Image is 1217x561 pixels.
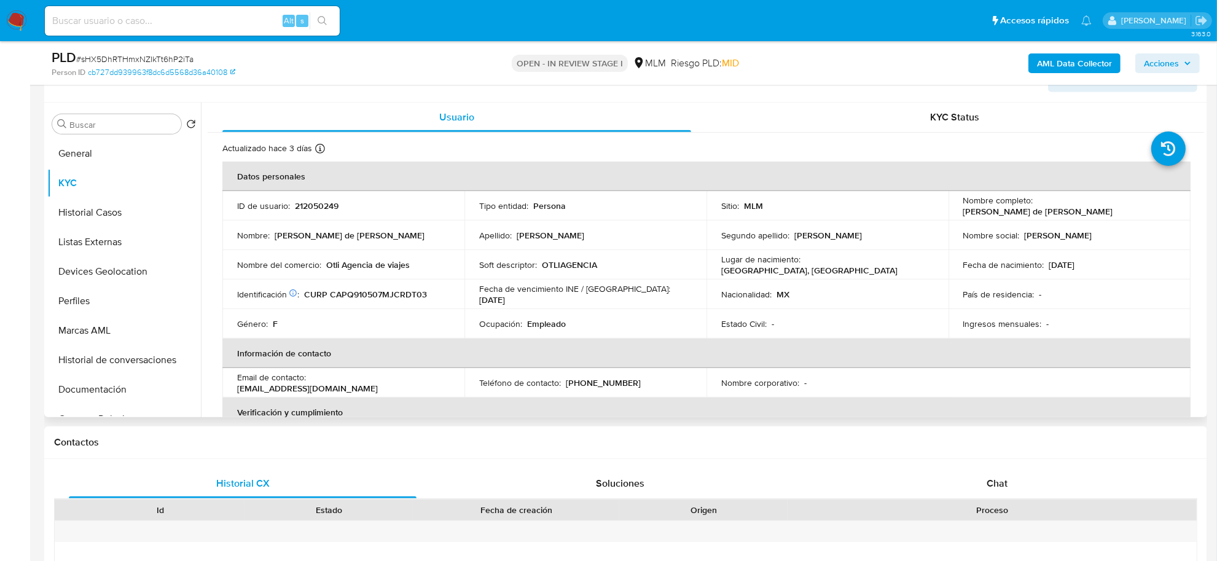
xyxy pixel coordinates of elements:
[527,318,566,329] p: Empleado
[47,345,201,375] button: Historial de conversaciones
[1000,14,1069,27] span: Accesos rápidos
[439,110,474,124] span: Usuario
[76,53,194,65] span: # sHX5DhRTHmxNZIkTt6hP2iTa
[963,259,1044,270] p: Fecha de nacimiento :
[237,259,321,270] p: Nombre del comercio :
[237,318,268,329] p: Género :
[566,377,641,388] p: [PHONE_NUMBER]
[237,289,299,300] p: Identificación :
[963,289,1035,300] p: País de residencia :
[273,318,278,329] p: F
[253,504,404,516] div: Estado
[275,230,425,241] p: [PERSON_NAME] de [PERSON_NAME]
[628,504,779,516] div: Origen
[777,289,789,300] p: MX
[85,504,236,516] div: Id
[963,318,1042,329] p: Ingresos mensuales :
[52,67,85,78] b: Person ID
[310,12,335,29] button: search-icon
[222,143,312,154] p: Actualizado hace 3 días
[479,259,537,270] p: Soft descriptor :
[744,200,763,211] p: MLM
[237,230,270,241] p: Nombre :
[721,289,772,300] p: Nacionalidad :
[671,57,739,70] span: Riesgo PLD:
[512,55,628,72] p: OPEN - IN REVIEW STAGE I
[1135,53,1200,73] button: Acciones
[284,15,294,26] span: Alt
[1195,14,1208,27] a: Salir
[596,476,644,490] span: Soluciones
[533,200,566,211] p: Persona
[633,57,666,70] div: MLM
[222,339,1191,368] th: Información de contacto
[300,15,304,26] span: s
[1028,53,1121,73] button: AML Data Collector
[1191,29,1211,39] span: 3.163.0
[45,13,340,29] input: Buscar usuario o caso...
[721,265,898,276] p: [GEOGRAPHIC_DATA], [GEOGRAPHIC_DATA]
[237,383,378,394] p: [EMAIL_ADDRESS][DOMAIN_NAME]
[47,257,201,286] button: Devices Geolocation
[772,318,774,329] p: -
[987,476,1008,490] span: Chat
[542,259,597,270] p: OTLIAGENCIA
[47,198,201,227] button: Historial Casos
[963,206,1113,217] p: [PERSON_NAME] de [PERSON_NAME]
[237,372,306,383] p: Email de contacto :
[47,375,201,404] button: Documentación
[421,504,611,516] div: Fecha de creación
[1049,259,1075,270] p: [DATE]
[54,436,1197,449] h1: Contactos
[304,289,427,300] p: CURP CAPQ910507MJCRDT03
[47,286,201,316] button: Perfiles
[222,162,1191,191] th: Datos personales
[186,119,196,133] button: Volver al orden por defecto
[721,377,799,388] p: Nombre corporativo :
[963,230,1020,241] p: Nombre social :
[722,56,739,70] span: MID
[479,283,670,294] p: Fecha de vencimiento INE / [GEOGRAPHIC_DATA] :
[479,318,522,329] p: Ocupación :
[517,230,584,241] p: [PERSON_NAME]
[794,230,862,241] p: [PERSON_NAME]
[222,398,1191,427] th: Verificación y cumplimiento
[1039,289,1042,300] p: -
[47,316,201,345] button: Marcas AML
[804,377,807,388] p: -
[88,67,235,78] a: cb727dd939963f8dc6d5568d36a40108
[1047,318,1049,329] p: -
[1121,15,1191,26] p: dalia.goicochea@mercadolibre.com.mx
[47,404,201,434] button: Cruces y Relaciones
[295,200,338,211] p: 212050249
[47,168,201,198] button: KYC
[479,377,561,388] p: Teléfono de contacto :
[57,119,67,129] button: Buscar
[479,200,528,211] p: Tipo entidad :
[796,504,1188,516] div: Proceso
[326,259,410,270] p: Otli Agencia de viajes
[1081,15,1092,26] a: Notificaciones
[47,227,201,257] button: Listas Externas
[1025,230,1092,241] p: [PERSON_NAME]
[52,47,76,67] b: PLD
[479,294,505,305] p: [DATE]
[721,254,800,265] p: Lugar de nacimiento :
[1037,53,1112,73] b: AML Data Collector
[47,139,201,168] button: General
[69,119,176,130] input: Buscar
[931,110,980,124] span: KYC Status
[1144,53,1179,73] span: Acciones
[721,318,767,329] p: Estado Civil :
[721,200,739,211] p: Sitio :
[721,230,789,241] p: Segundo apellido :
[237,200,290,211] p: ID de usuario :
[963,195,1033,206] p: Nombre completo :
[479,230,512,241] p: Apellido :
[216,476,270,490] span: Historial CX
